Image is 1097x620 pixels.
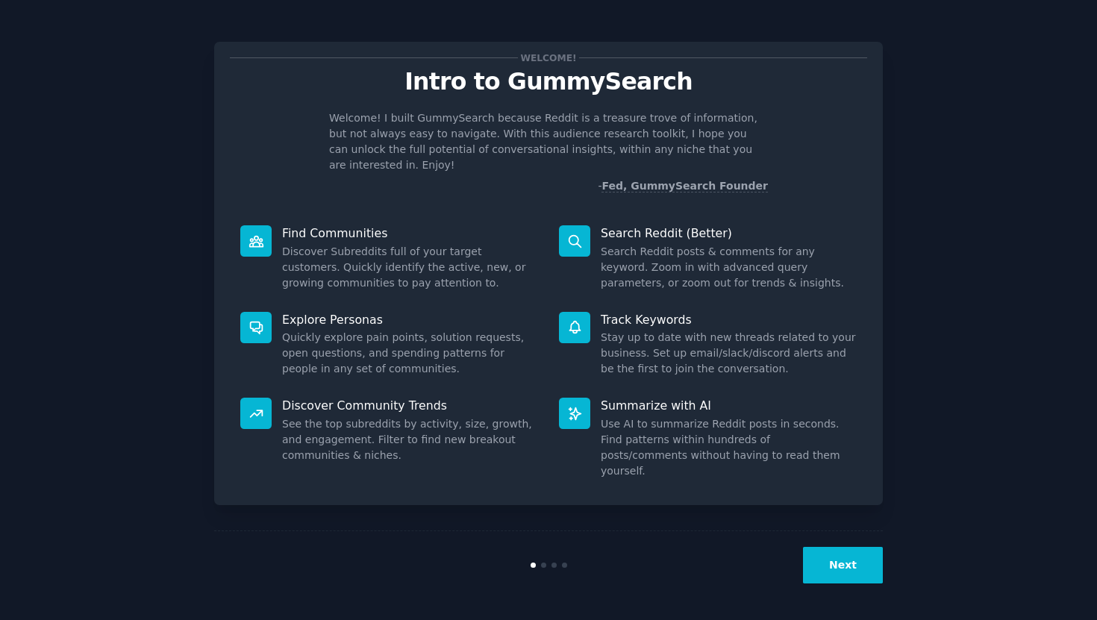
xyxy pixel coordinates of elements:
[601,225,857,241] p: Search Reddit (Better)
[601,330,857,377] dd: Stay up to date with new threads related to your business. Set up email/slack/discord alerts and ...
[518,50,579,66] span: Welcome!
[230,69,867,95] p: Intro to GummySearch
[282,225,538,241] p: Find Communities
[282,398,538,413] p: Discover Community Trends
[282,330,538,377] dd: Quickly explore pain points, solution requests, open questions, and spending patterns for people ...
[601,312,857,328] p: Track Keywords
[329,110,768,173] p: Welcome! I built GummySearch because Reddit is a treasure trove of information, but not always ea...
[601,416,857,479] dd: Use AI to summarize Reddit posts in seconds. Find patterns within hundreds of posts/comments with...
[282,312,538,328] p: Explore Personas
[601,180,768,192] a: Fed, GummySearch Founder
[803,547,883,583] button: Next
[598,178,768,194] div: -
[601,398,857,413] p: Summarize with AI
[601,244,857,291] dd: Search Reddit posts & comments for any keyword. Zoom in with advanced query parameters, or zoom o...
[282,244,538,291] dd: Discover Subreddits full of your target customers. Quickly identify the active, new, or growing c...
[282,416,538,463] dd: See the top subreddits by activity, size, growth, and engagement. Filter to find new breakout com...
